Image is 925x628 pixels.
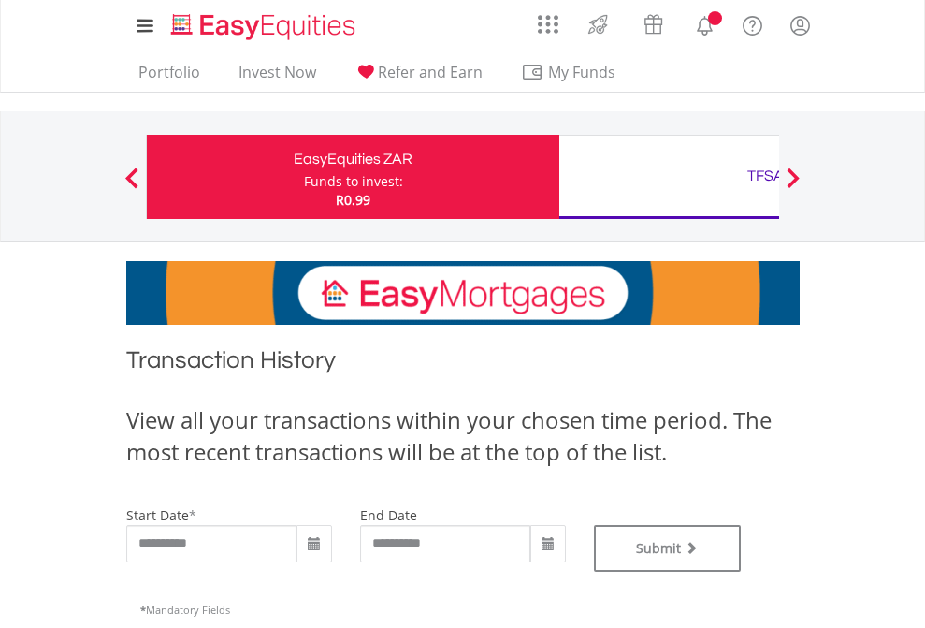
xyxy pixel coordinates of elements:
h1: Transaction History [126,343,800,386]
div: EasyEquities ZAR [158,146,548,172]
a: Invest Now [231,63,324,92]
a: Portfolio [131,63,208,92]
button: Previous [113,177,151,196]
a: Vouchers [626,5,681,39]
label: end date [360,506,417,524]
a: My Profile [776,5,824,46]
span: Mandatory Fields [140,603,230,617]
button: Next [774,177,812,196]
span: Refer and Earn [378,62,483,82]
label: start date [126,506,189,524]
a: Home page [164,5,363,42]
img: EasyEquities_Logo.png [167,11,363,42]
a: FAQ's and Support [729,5,776,42]
span: My Funds [521,60,643,84]
span: R0.99 [336,191,370,209]
img: vouchers-v2.svg [638,9,669,39]
a: Notifications [681,5,729,42]
div: View all your transactions within your chosen time period. The most recent transactions will be a... [126,404,800,469]
div: Funds to invest: [304,172,403,191]
img: EasyMortage Promotion Banner [126,261,800,325]
img: grid-menu-icon.svg [538,14,558,35]
button: Submit [594,525,742,572]
a: Refer and Earn [347,63,490,92]
img: thrive-v2.svg [583,9,614,39]
a: AppsGrid [526,5,571,35]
